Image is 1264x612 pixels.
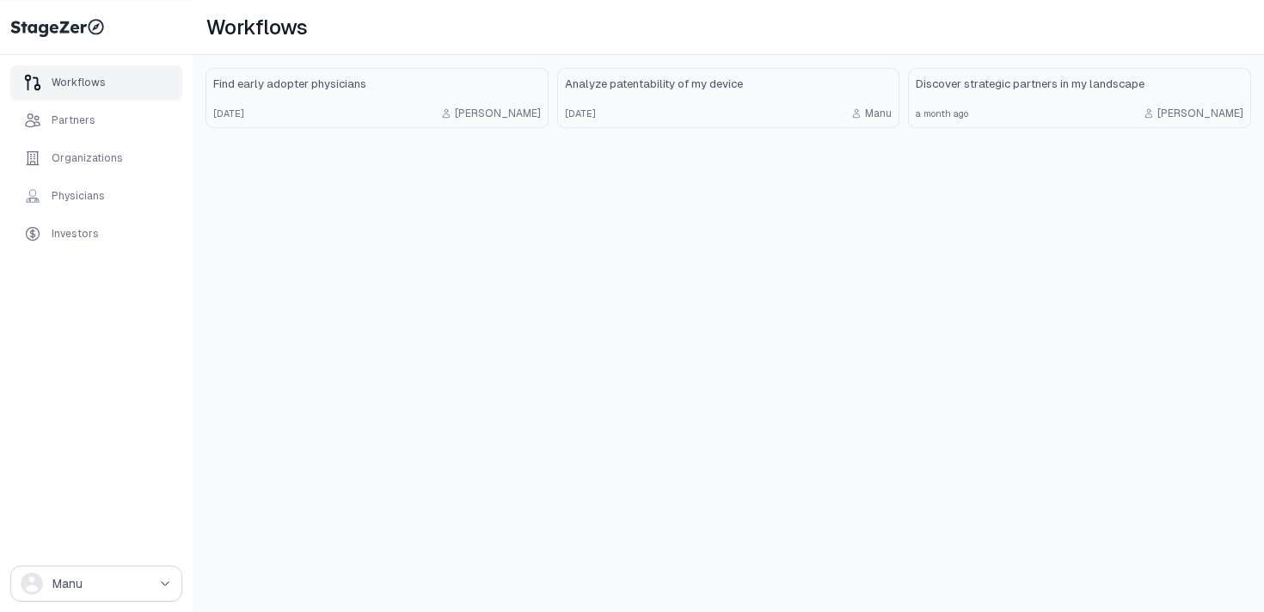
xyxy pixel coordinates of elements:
[10,65,182,100] a: Workflows
[52,151,123,165] div: Organizations
[565,107,596,120] span: [DATE]
[52,227,99,241] div: Investors
[213,76,366,93] span: Find early adopter physicians
[916,107,968,120] span: a month ago
[558,69,899,127] a: Analyze patentability of my device[DATE]Manu
[206,69,548,127] a: Find early adopter physicians[DATE][PERSON_NAME]
[916,76,1144,93] span: Discover strategic partners in my landscape
[565,76,743,93] span: Analyze patentability of my device
[1157,107,1243,120] span: [PERSON_NAME]
[213,107,244,120] span: [DATE]
[52,113,95,127] div: Partners
[52,189,105,203] div: Physicians
[10,103,182,138] a: Partners
[10,566,182,602] button: drop down button
[10,141,182,175] a: Organizations
[52,76,106,89] div: Workflows
[10,179,182,213] a: Physicians
[206,14,307,41] h1: Workflows
[865,107,892,120] span: Manu
[455,107,541,120] span: [PERSON_NAME]
[10,217,182,251] a: Investors
[52,575,83,592] span: Manu
[909,69,1250,127] a: Discover strategic partners in my landscapea month ago[PERSON_NAME]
